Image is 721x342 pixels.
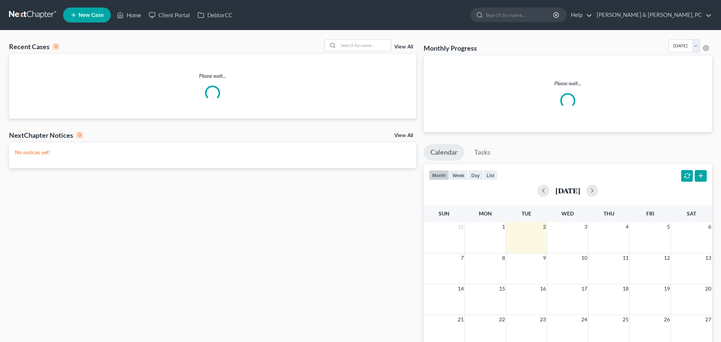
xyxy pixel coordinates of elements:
[555,187,580,194] h2: [DATE]
[457,284,465,293] span: 14
[338,40,391,51] input: Search by name...
[457,315,465,324] span: 21
[704,284,712,293] span: 20
[501,253,506,262] span: 8
[15,149,410,156] p: No notices yet!
[622,253,629,262] span: 11
[457,222,465,231] span: 31
[479,210,492,217] span: Mon
[468,170,483,180] button: day
[439,210,449,217] span: Sun
[646,210,654,217] span: Fri
[429,170,449,180] button: month
[486,8,554,22] input: Search by name...
[663,315,671,324] span: 26
[194,8,236,22] a: DebtorCC
[539,284,547,293] span: 16
[584,222,588,231] span: 3
[581,284,588,293] span: 17
[687,210,696,217] span: Sat
[593,8,712,22] a: [PERSON_NAME] & [PERSON_NAME], PC
[581,315,588,324] span: 24
[567,8,592,22] a: Help
[663,284,671,293] span: 19
[561,210,574,217] span: Wed
[424,44,477,53] h3: Monthly Progress
[603,210,614,217] span: Thu
[145,8,194,22] a: Client Portal
[9,131,83,140] div: NextChapter Notices
[76,132,83,139] div: 0
[394,133,413,138] a: View All
[9,42,59,51] div: Recent Cases
[622,315,629,324] span: 25
[498,315,506,324] span: 22
[460,253,465,262] span: 7
[78,12,104,18] span: New Case
[542,222,547,231] span: 2
[625,222,629,231] span: 4
[704,253,712,262] span: 13
[581,253,588,262] span: 10
[9,72,416,80] p: Please wait...
[622,284,629,293] span: 18
[468,144,497,161] a: Tasks
[663,253,671,262] span: 12
[53,43,59,50] div: 0
[483,170,498,180] button: list
[539,315,547,324] span: 23
[501,222,506,231] span: 1
[542,253,547,262] span: 9
[113,8,145,22] a: Home
[424,144,464,161] a: Calendar
[704,315,712,324] span: 27
[522,210,531,217] span: Tue
[666,222,671,231] span: 5
[498,284,506,293] span: 15
[449,170,468,180] button: week
[430,80,706,87] p: Please wait...
[707,222,712,231] span: 6
[394,44,413,50] a: View All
